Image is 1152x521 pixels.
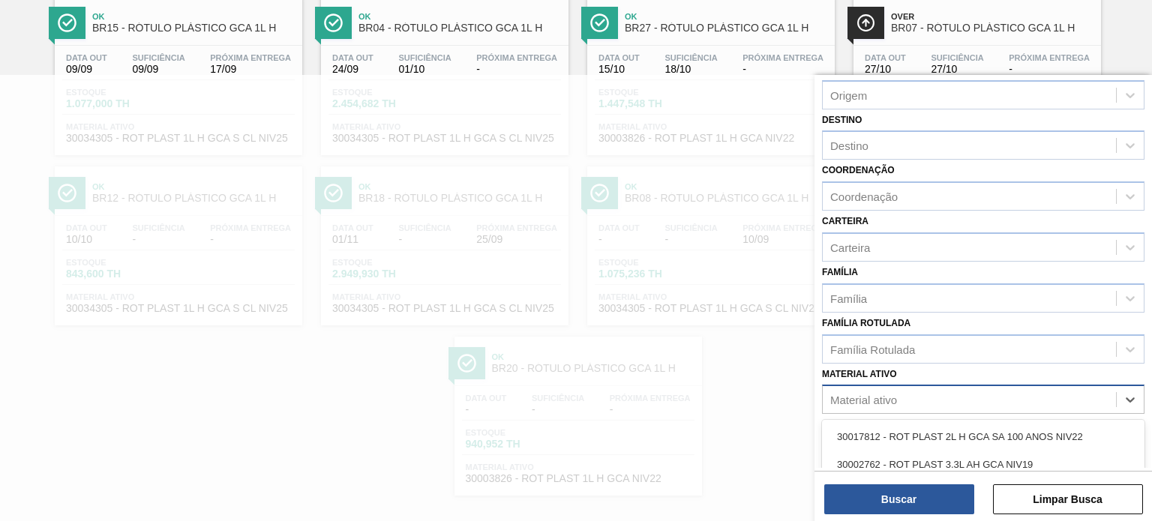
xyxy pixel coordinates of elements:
span: BR07 - RÓTULO PLÁSTICO GCA 1L H [891,22,1093,34]
span: - [476,64,557,75]
span: Suficiência [398,53,451,62]
span: Data out [332,53,373,62]
div: Material ativo [830,394,897,406]
span: 15/10 [598,64,640,75]
span: BR04 - RÓTULO PLÁSTICO GCA 1L H [358,22,561,34]
span: 27/10 [865,64,906,75]
label: Família [822,267,858,277]
img: Ícone [324,13,343,32]
div: Carteira [830,241,870,253]
span: Data out [66,53,107,62]
span: Próxima Entrega [210,53,291,62]
span: Data out [865,53,906,62]
span: 24/09 [332,64,373,75]
label: Destino [822,115,862,125]
label: Coordenação [822,165,895,175]
div: Destino [830,139,868,152]
label: Material ativo [822,369,897,379]
span: Próxima Entrega [1009,53,1090,62]
span: 27/10 [931,64,983,75]
div: Origem [830,88,867,101]
span: Suficiência [931,53,983,62]
span: 09/09 [132,64,184,75]
div: Coordenação [830,190,898,203]
img: Ícone [58,13,76,32]
span: Suficiência [664,53,717,62]
span: Próxima Entrega [476,53,557,62]
span: - [742,64,823,75]
span: Próxima Entrega [742,53,823,62]
img: Ícone [590,13,609,32]
span: 17/09 [210,64,291,75]
div: Família Rotulada [830,343,915,355]
span: Suficiência [132,53,184,62]
span: Data out [598,53,640,62]
span: BR27 - RÓTULO PLÁSTICO GCA 1L H [625,22,827,34]
span: Ok [625,12,827,21]
span: Ok [358,12,561,21]
span: 09/09 [66,64,107,75]
label: Família Rotulada [822,318,910,328]
div: 30002762 - ROT PLAST 3,3L AH GCA NIV19 [822,451,1144,478]
label: Carteira [822,216,868,226]
span: 01/10 [398,64,451,75]
img: Ícone [856,13,875,32]
div: 30017812 - ROT PLAST 2L H GCA SA 100 ANOS NIV22 [822,423,1144,451]
span: Ok [92,12,295,21]
span: - [1009,64,1090,75]
div: Família [830,292,867,304]
span: 18/10 [664,64,717,75]
span: Over [891,12,1093,21]
span: BR15 - RÓTULO PLÁSTICO GCA 1L H [92,22,295,34]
